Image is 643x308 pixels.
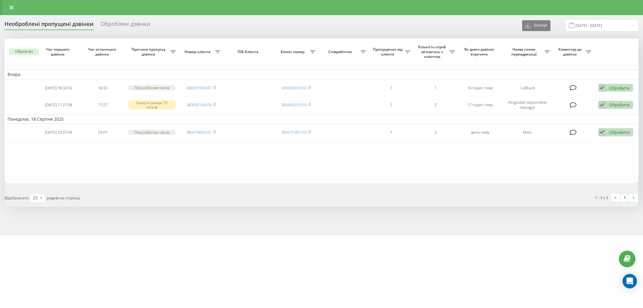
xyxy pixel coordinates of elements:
a: 380665031650 [281,102,307,107]
td: 2 [413,97,458,113]
td: 18:33 [80,81,125,95]
td: 17:27 [80,97,125,113]
a: 380930144205 [186,102,212,107]
div: Необроблені пропущені дзвінки [5,21,93,30]
span: Бізнес номер [277,49,310,54]
div: Поза робочим часом [128,130,176,135]
a: 380678855021 [186,129,212,135]
span: Співробітник [321,49,361,54]
td: [DATE] 17:27:58 [36,97,80,113]
td: 3 [413,125,458,140]
td: 1 [369,125,413,140]
td: 1 [369,97,413,113]
span: Пропущених від клієнта [372,47,405,56]
div: Оброблені дзвінки [101,21,150,30]
td: 1 [413,81,458,95]
a: 380665031650 [281,85,307,90]
div: Обробити [609,129,630,135]
span: рядків на сторінці [47,195,80,201]
a: 380675385133 [281,129,307,135]
a: 1 [620,194,629,202]
div: Open Intercom Messenger [623,274,637,288]
td: 17 годин тому [458,97,502,113]
span: Час останнього дзвінка [86,47,120,56]
td: [DATE] 23:07:04 [36,125,80,140]
a: 380967966587 [186,85,212,90]
td: Вчора [5,70,638,79]
td: [DATE] 18:33:50 [36,81,80,95]
span: Причина пропуску дзвінка [128,47,171,56]
div: 1 - 3 з 3 [595,195,608,201]
button: Обрати всі [9,49,39,55]
span: Коментар до дзвінка [556,47,586,56]
td: Ringostat responsible manager [502,97,553,113]
td: Понеділок, 18 Серпня 2025 [5,115,638,124]
div: Поза робочим часом [128,85,176,90]
td: 1 [369,81,413,95]
div: 25 [33,195,38,201]
span: ПІБ Клієнта [229,49,269,54]
div: Скинуто раніше 10 секунд [128,100,176,109]
td: 16 годин тому [458,81,502,95]
td: день тому [458,125,502,140]
td: 23:07 [80,125,125,140]
div: Обробити [609,85,630,91]
span: Кількість спроб зв'язатись з клієнтом [416,45,449,59]
td: Callback [502,81,553,95]
span: Як довго дзвінок втрачено [463,47,497,56]
span: Час першого дзвінка [41,47,76,56]
span: Відображати [5,195,29,201]
button: Експорт [522,20,550,31]
span: Номер клієнта [182,49,215,54]
span: Назва схеми переадресації [505,47,544,56]
div: Обробити [609,102,630,108]
td: Main [502,125,553,140]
